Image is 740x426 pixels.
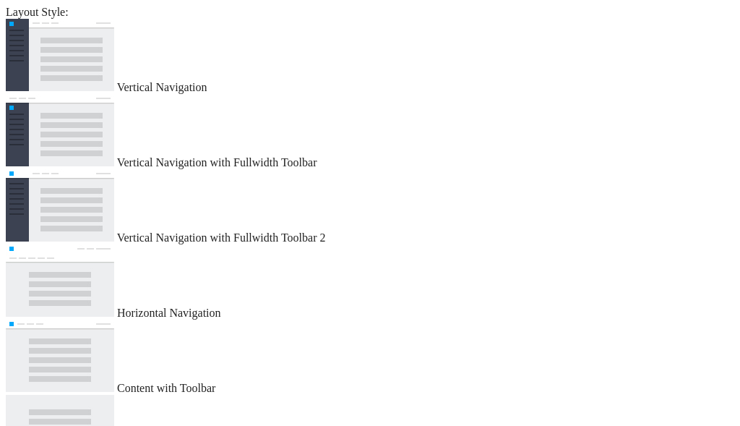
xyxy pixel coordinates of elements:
md-radio-button: Horizontal Navigation [6,244,734,320]
md-radio-button: Content with Toolbar [6,320,734,395]
span: Content with Toolbar [117,382,215,394]
md-radio-button: Vertical Navigation [6,19,734,94]
img: vertical-nav-with-full-toolbar.jpg [6,94,114,166]
img: horizontal-nav.jpg [6,244,114,317]
div: Layout Style: [6,6,734,19]
span: Vertical Navigation with Fullwidth Toolbar 2 [117,231,326,244]
img: vertical-nav.jpg [6,19,114,91]
img: vertical-nav-with-full-toolbar-2.jpg [6,169,114,242]
md-radio-button: Vertical Navigation with Fullwidth Toolbar 2 [6,169,734,244]
span: Horizontal Navigation [117,307,221,319]
md-radio-button: Vertical Navigation with Fullwidth Toolbar [6,94,734,169]
img: content-with-toolbar.jpg [6,320,114,392]
span: Vertical Navigation [117,81,207,93]
span: Vertical Navigation with Fullwidth Toolbar [117,156,317,169]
